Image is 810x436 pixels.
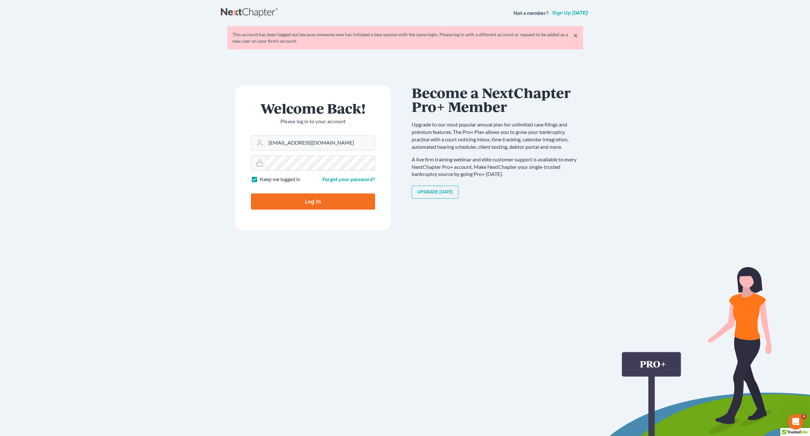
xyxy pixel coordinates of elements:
[322,176,375,182] a: Forgot your password?
[412,121,583,150] p: Upgrade to our most popular annual plan for unlimited case filings and premium features. The Pro+...
[412,186,459,199] a: Upgrade [DATE]
[266,136,375,150] input: Email Address
[788,414,804,430] iframe: Intercom live chat
[513,9,548,17] strong: Not a member?
[251,118,375,125] p: Please log in to your account
[232,31,578,44] div: This account has been logged out because someone new has initiated a new session with the same lo...
[573,31,578,39] a: ×
[412,86,583,113] h1: Become a NextChapter Pro+ Member
[801,414,806,419] span: 6
[251,101,375,115] h1: Welcome Back!
[251,193,375,210] input: Log In
[551,10,589,16] a: Sign up [DATE]!
[412,156,583,178] p: A live firm training webinar and elite customer support is available to every NextChapter Pro+ ac...
[260,176,300,183] label: Keep me logged in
